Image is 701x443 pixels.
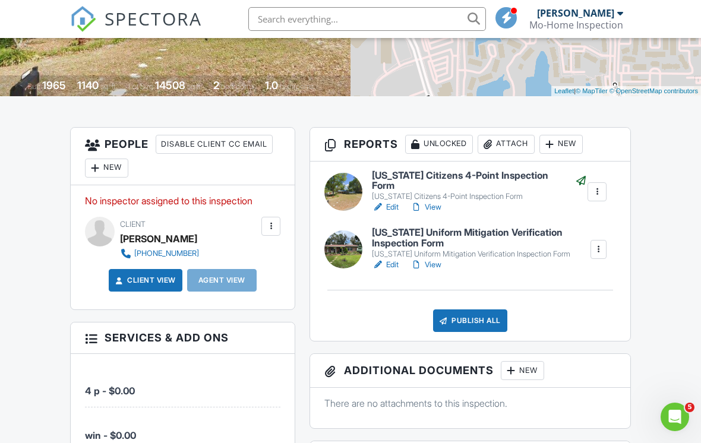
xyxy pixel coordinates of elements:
[537,7,614,19] div: [PERSON_NAME]
[213,79,219,91] div: 2
[77,79,99,91] div: 1140
[372,170,586,191] h6: [US_STATE] Citizens 4-Point Inspection Form
[27,82,40,91] span: Built
[661,403,689,431] iframe: Intercom live chat
[551,86,701,96] div: |
[71,128,295,185] h3: People
[372,249,589,259] div: [US_STATE] Uniform Mitigation Verification Inspection Form
[372,227,589,248] h6: [US_STATE] Uniform Mitigation Verification Inspection Form
[85,363,280,407] li: Service: 4 p
[128,82,153,91] span: Lot Size
[85,429,136,441] span: win - $0.00
[105,6,202,31] span: SPECTORA
[685,403,694,412] span: 5
[610,87,698,94] a: © OpenStreetMap contributors
[70,6,96,32] img: The Best Home Inspection Software - Spectora
[554,87,574,94] a: Leaflet
[120,230,197,248] div: [PERSON_NAME]
[411,259,441,271] a: View
[70,16,202,41] a: SPECTORA
[187,82,202,91] span: sq.ft.
[113,274,176,286] a: Client View
[85,194,280,207] p: No inspector assigned to this inspection
[156,135,273,154] div: Disable Client CC Email
[529,19,623,31] div: Mo-Home Inspection
[501,361,544,380] div: New
[71,322,295,353] h3: Services & Add ons
[372,259,399,271] a: Edit
[120,220,146,229] span: Client
[248,7,486,31] input: Search everything...
[411,201,441,213] a: View
[405,135,473,154] div: Unlocked
[372,170,586,202] a: [US_STATE] Citizens 4-Point Inspection Form [US_STATE] Citizens 4-Point Inspection Form
[221,82,254,91] span: bedrooms
[155,79,185,91] div: 14508
[372,201,399,213] a: Edit
[576,87,608,94] a: © MapTiler
[372,192,586,201] div: [US_STATE] Citizens 4-Point Inspection Form
[120,248,199,260] a: [PHONE_NUMBER]
[372,227,589,259] a: [US_STATE] Uniform Mitigation Verification Inspection Form [US_STATE] Uniform Mitigation Verifica...
[85,385,135,397] span: 4 p - $0.00
[100,82,117,91] span: sq. ft.
[478,135,535,154] div: Attach
[310,354,630,388] h3: Additional Documents
[310,128,630,162] h3: Reports
[265,79,278,91] div: 1.0
[85,159,128,178] div: New
[42,79,66,91] div: 1965
[280,82,314,91] span: bathrooms
[433,309,507,332] div: Publish All
[539,135,583,154] div: New
[134,249,199,258] div: [PHONE_NUMBER]
[324,397,616,410] p: There are no attachments to this inspection.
